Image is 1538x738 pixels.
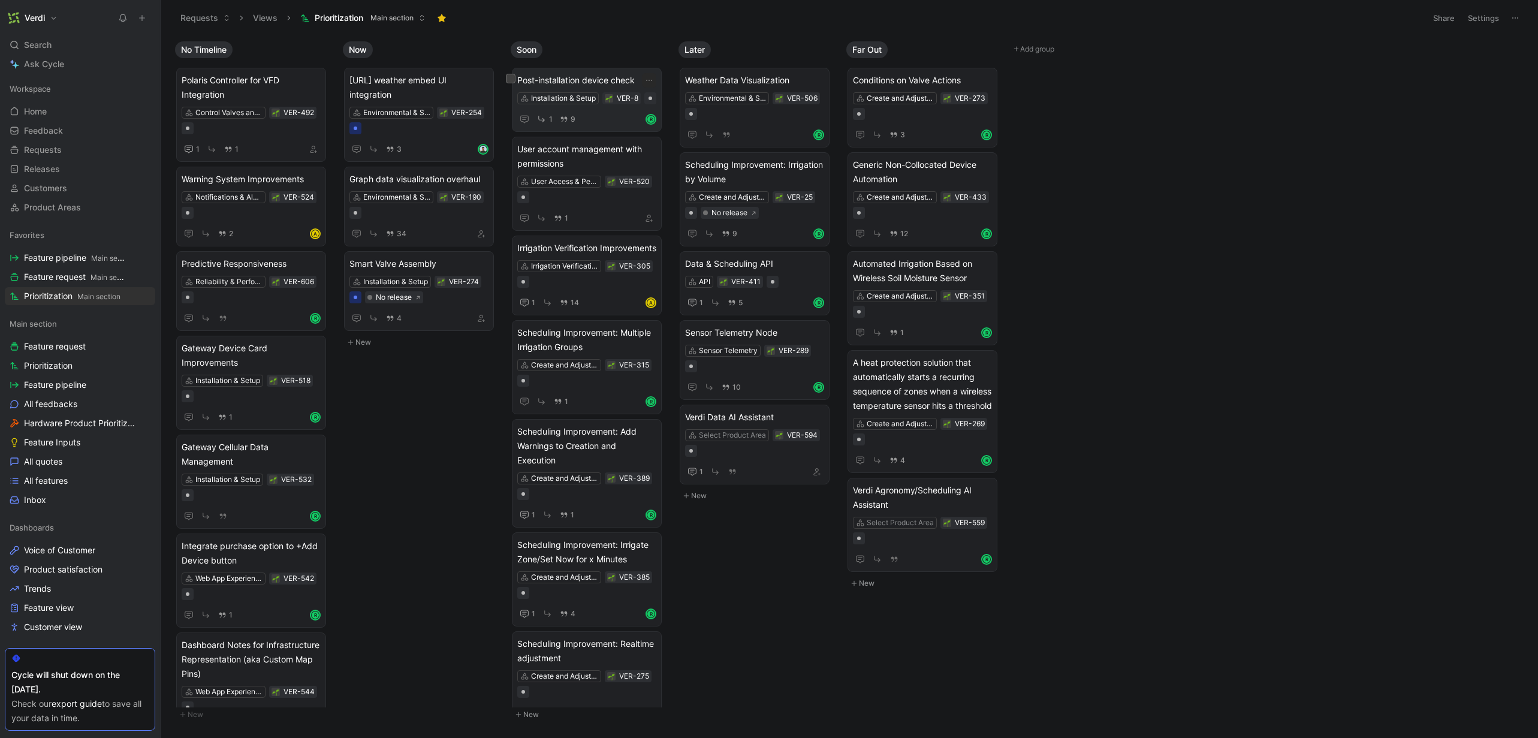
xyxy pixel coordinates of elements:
button: 🌱 [607,474,616,483]
img: 🌱 [943,95,951,103]
a: Weather Data VisualizationEnvironmental & Soil Moisture DataR [680,68,830,147]
div: VER-433 [955,191,987,203]
div: Create and Adjust Irrigation Schedules [531,472,598,484]
span: 1 [565,398,568,405]
div: Reliability & Performance Improvements [195,276,263,288]
button: 9 [719,227,740,240]
div: R [815,230,823,238]
img: 🌱 [943,194,951,201]
div: NowNew [338,36,506,356]
div: User Access & Permissions [531,176,598,188]
div: Installation & Setup [195,375,260,387]
a: Feature request [5,338,155,356]
a: Scheduling Improvement: Add Warnings to Creation and ExecutionCreate and Adjust Irrigation Schedu... [512,419,662,528]
div: Installation & Setup [531,92,596,104]
div: Create and Adjust Irrigation Schedules [867,290,934,302]
div: Create and Adjust Irrigation Schedules [531,359,598,371]
span: All quotes [24,456,62,468]
span: Weather Data Visualization [685,73,824,88]
span: 1 [699,299,703,306]
div: R [982,230,991,238]
div: Create and Adjust Irrigation Schedules [699,191,766,203]
img: avatar [479,145,487,153]
div: Control Valves and Pumps [195,107,263,119]
span: Feature pipeline [24,379,86,391]
div: 🌱 [775,431,783,439]
span: 1 [565,215,568,222]
a: Verdi Data AI AssistantSelect Product Area1 [680,405,830,484]
div: Notifications & Alerts [195,191,263,203]
img: 🌱 [440,110,447,117]
span: All features [24,475,68,487]
div: Environmental & Soil Moisture Data [363,191,430,203]
span: Releases [24,163,60,175]
span: Main section [91,254,134,263]
span: Automated Irrigation Based on Wireless Soil Moisture Sensor [853,257,992,285]
div: 🌱 [272,193,280,201]
span: Graph data visualization overhaul [349,172,488,186]
div: Workspace [5,80,155,98]
div: 🌱 [767,347,775,355]
button: 🌱 [775,193,783,201]
button: 2 [216,227,236,240]
button: 34 [384,227,409,240]
span: Far Out [852,44,882,56]
button: 🌱 [269,376,278,385]
img: 🌱 [440,194,447,201]
a: Irrigation Verification ImprovementsIrrigation Verification114A [512,236,662,315]
a: Feature Inputs [5,433,155,451]
div: Environmental & Soil Moisture Data [699,92,766,104]
div: 🌱 [943,193,951,201]
div: Select Product Area [699,429,766,441]
button: 14 [557,296,581,309]
span: Main section [91,273,134,282]
span: 12 [900,230,908,237]
span: Generic Non-Collocated Device Automation [853,158,992,186]
img: 🌱 [608,362,615,369]
div: Create and Adjust Irrigation Schedules [867,92,934,104]
img: 🌱 [272,279,279,286]
button: 1 [216,411,235,424]
div: Search [5,36,155,54]
button: 🌱 [719,278,728,286]
span: Predictive Responsiveness [182,257,321,271]
a: Conditions on Valve ActionsCreate and Adjust Irrigation Schedules3R [848,68,997,147]
button: 🌱 [272,278,280,286]
div: VER-273 [955,92,985,104]
div: VER-25 [787,191,813,203]
span: Product Areas [24,201,81,213]
div: Environmental & Soil Moisture Data [363,107,430,119]
span: Feature Inputs [24,436,80,448]
button: 🌱 [607,177,616,186]
span: 10 [732,384,741,391]
span: Warning System Improvements [182,172,321,186]
a: Inbox [5,491,155,509]
span: Post-installation device check [517,73,656,88]
span: Verdi Agronomy/Scheduling AI Assistant [853,483,992,512]
div: R [311,314,319,323]
button: 1 [517,296,538,310]
a: Smart Valve AssemblyInstallation & Setup4 [344,251,494,331]
span: Prioritization [315,12,363,24]
button: Add group [1009,42,1171,56]
img: 🌱 [943,421,951,428]
div: VER-269 [955,418,985,430]
span: Feature request [24,341,86,353]
div: VER-190 [451,191,481,203]
div: 🌱 [439,193,448,201]
span: Scheduling Improvement: Multiple Irrigation Groups [517,326,656,354]
a: [URL] weather embed UI integrationEnvironmental & Soil Moisture Data3avatar [344,68,494,162]
button: 3 [384,143,404,156]
span: 34 [397,230,406,237]
button: 5 [725,296,745,309]
div: R [647,115,655,123]
span: Verdi Data AI Assistant [685,410,824,424]
a: Ask Cycle [5,55,155,73]
a: Automated Irrigation Based on Wireless Soil Moisture SensorCreate and Adjust Irrigation Schedules1R [848,251,997,345]
h1: Verdi [25,13,45,23]
img: 🌱 [767,348,774,355]
button: 🌱 [605,94,613,103]
a: Polaris Controller for VFD IntegrationControl Valves and Pumps11 [176,68,326,162]
span: A heat protection solution that automatically starts a recurring sequence of zones when a wireles... [853,356,992,413]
